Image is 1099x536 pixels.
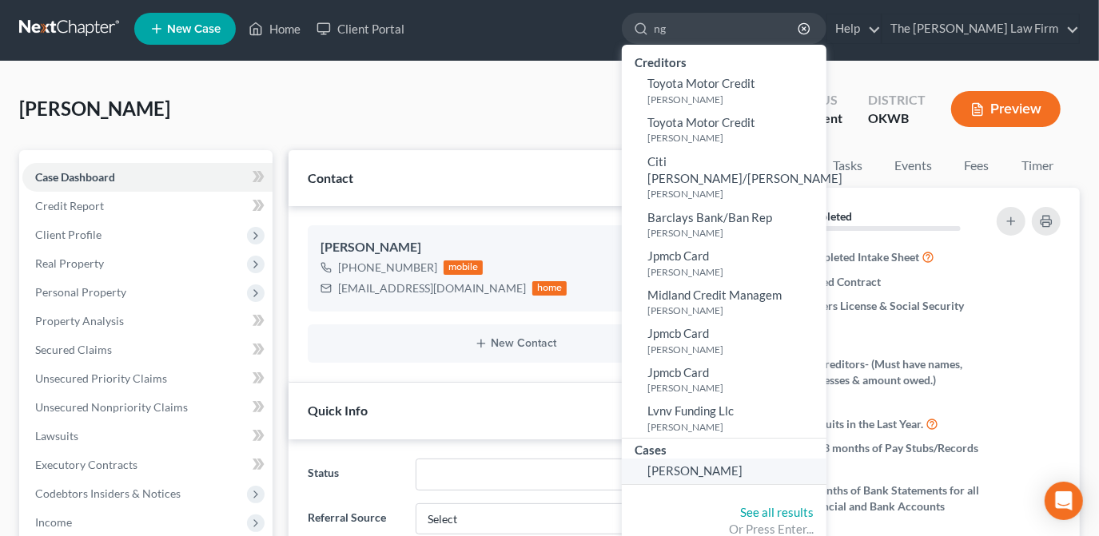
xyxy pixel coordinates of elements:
[801,298,986,330] span: Drivers License & Social Security Card
[35,429,78,443] span: Lawsuits
[647,326,709,340] span: Jpmcb Card
[35,486,181,500] span: Codebtors Insiders & Notices
[647,248,709,263] span: Jpmcb Card
[647,93,822,106] small: [PERSON_NAME]
[647,265,822,279] small: [PERSON_NAME]
[22,451,273,479] a: Executory Contracts
[951,150,1002,181] a: Fees
[35,515,72,529] span: Income
[338,260,437,276] div: [PHONE_NUMBER]
[647,343,822,356] small: [PERSON_NAME]
[308,403,368,418] span: Quick Info
[167,23,221,35] span: New Case
[622,110,826,149] a: Toyota Motor Credit[PERSON_NAME]
[532,281,567,296] div: home
[647,226,822,240] small: [PERSON_NAME]
[801,440,978,456] span: Last 3 months of Pay Stubs/Records
[300,503,408,535] label: Referral Source
[647,365,709,379] span: Jpmcb Card
[647,403,734,418] span: Lvnv Funding Llc
[647,381,822,395] small: [PERSON_NAME]
[1009,150,1066,181] a: Timer
[622,360,826,399] a: Jpmcb Card[PERSON_NAME]
[654,14,800,43] input: Search by name...
[868,109,926,128] div: OKWB
[868,91,926,109] div: District
[35,458,137,471] span: Executory Contracts
[338,280,526,296] div: [EMAIL_ADDRESS][DOMAIN_NAME]
[300,459,408,490] label: Status
[35,343,112,356] span: Secured Claims
[622,439,826,459] div: Cases
[647,76,755,90] span: Toyota Motor Credit
[801,274,881,290] span: Signed Contract
[35,228,102,241] span: Client Profile
[22,335,273,364] a: Secured Claims
[801,356,986,388] span: All Creditors- (Must have names, addresses & amount owed.)
[321,238,711,257] div: [PERSON_NAME]
[647,463,743,478] span: [PERSON_NAME]
[740,505,814,519] a: See all results
[647,288,782,302] span: Midland Credit Managem
[622,244,826,283] a: Jpmcb Card[PERSON_NAME]
[622,459,826,483] a: [PERSON_NAME]
[22,393,273,422] a: Unsecured Nonpriority Claims
[622,149,826,205] a: Citi [PERSON_NAME]/[PERSON_NAME][PERSON_NAME]
[622,205,826,244] a: Barclays Bank/Ban Rep[PERSON_NAME]
[647,115,755,129] span: Toyota Motor Credit
[622,71,826,110] a: Toyota Motor Credit[PERSON_NAME]
[647,154,842,185] span: Citi [PERSON_NAME]/[PERSON_NAME]
[801,482,986,514] span: 3 Months of Bank Statements for all Financial and Bank Accounts
[309,14,412,43] a: Client Portal
[22,422,273,451] a: Lawsuits
[35,314,124,328] span: Property Analysis
[35,199,104,212] span: Credit Report
[444,260,484,275] div: mobile
[647,187,822,201] small: [PERSON_NAME]
[622,283,826,322] a: Midland Credit Managem[PERSON_NAME]
[22,307,273,335] a: Property Analysis
[19,97,170,120] span: [PERSON_NAME]
[35,285,126,299] span: Personal Property
[22,364,273,393] a: Unsecured Priority Claims
[801,249,919,265] span: Completed Intake Sheet
[35,371,167,385] span: Unsecured Priority Claims
[35,400,188,414] span: Unsecured Nonpriority Claims
[882,14,1079,43] a: The [PERSON_NAME] Law Firm
[308,170,353,185] span: Contact
[1045,482,1083,520] div: Open Intercom Messenger
[647,304,822,317] small: [PERSON_NAME]
[951,91,1061,127] button: Preview
[622,399,826,438] a: Lvnv Funding Llc[PERSON_NAME]
[622,51,826,71] div: Creditors
[35,256,104,270] span: Real Property
[321,337,711,350] button: New Contact
[241,14,309,43] a: Home
[882,150,945,181] a: Events
[801,416,923,432] span: Lawsuits in the Last Year.
[622,321,826,360] a: Jpmcb Card[PERSON_NAME]
[820,150,875,181] a: Tasks
[647,210,772,224] span: Barclays Bank/Ban Rep
[35,170,115,184] span: Case Dashboard
[647,420,822,434] small: [PERSON_NAME]
[22,163,273,192] a: Case Dashboard
[647,131,822,145] small: [PERSON_NAME]
[827,14,881,43] a: Help
[22,192,273,220] a: Credit Report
